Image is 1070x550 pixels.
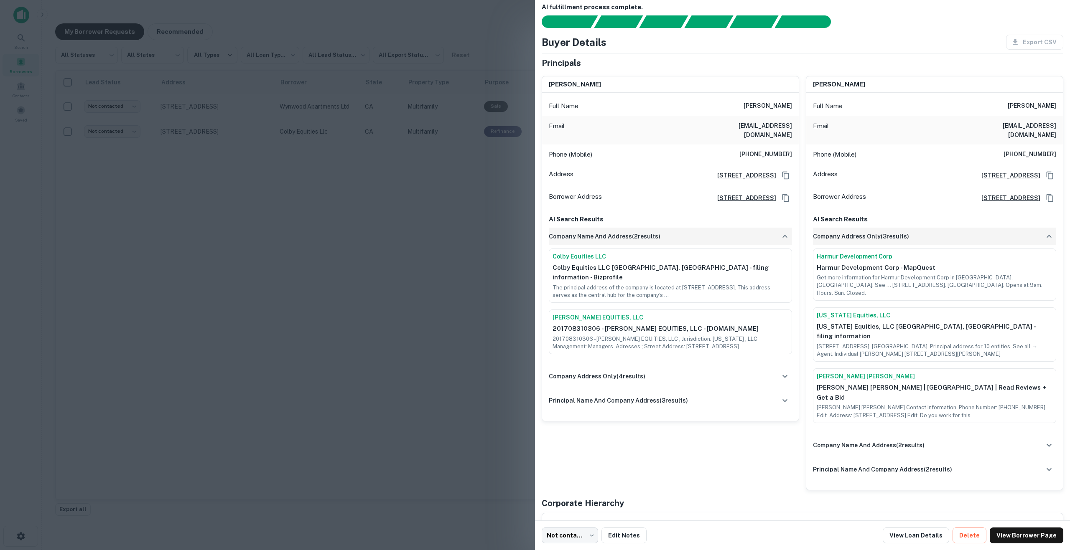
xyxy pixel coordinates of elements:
[594,15,643,28] div: Your request is received and processing...
[1004,150,1056,160] h6: [PHONE_NUMBER]
[739,150,792,160] h6: [PHONE_NUMBER]
[550,518,611,528] h6: colby equities llc
[549,169,573,182] p: Address
[1008,101,1056,111] h6: [PERSON_NAME]
[1028,483,1070,523] iframe: Chat Widget
[744,101,792,111] h6: [PERSON_NAME]
[549,192,602,204] p: Borrower Address
[542,57,581,69] h5: Principals
[817,343,1052,358] p: [STREET_ADDRESS]. [GEOGRAPHIC_DATA]. Principal address for 10 entities. See all →. Agent. Individ...
[813,232,909,241] h6: company address only ( 3 results)
[542,527,598,543] div: Not contacted
[711,171,776,180] a: [STREET_ADDRESS]
[549,372,645,381] h6: company address only ( 4 results)
[813,441,925,450] h6: company name and address ( 2 results)
[813,101,843,111] p: Full Name
[549,121,565,139] p: Email
[990,527,1063,543] a: View Borrower Page
[975,193,1040,203] a: [STREET_ADDRESS]
[817,274,1052,297] p: Get more information for Harmur Development Corp in [GEOGRAPHIC_DATA], [GEOGRAPHIC_DATA]. See ......
[553,324,788,334] p: 201708310306 - [PERSON_NAME] EQUITIES, LLC - [DOMAIN_NAME]
[601,527,647,543] button: Edit Notes
[1044,192,1056,204] button: Copy Address
[817,252,1052,261] a: Harmur Development Corp
[817,383,1052,402] p: [PERSON_NAME] [PERSON_NAME] | [GEOGRAPHIC_DATA] | Read Reviews + Get a Bid
[813,169,838,182] p: Address
[692,121,792,139] h6: [EMAIL_ADDRESS][DOMAIN_NAME]
[813,80,865,89] h6: [PERSON_NAME]
[780,192,792,204] button: Copy Address
[817,372,1052,381] a: [PERSON_NAME] [PERSON_NAME]
[813,121,829,139] p: Email
[953,527,986,543] button: Delete
[813,465,952,474] h6: principal name and company address ( 2 results)
[817,311,1052,320] a: [US_STATE] Equities, LLC
[775,15,841,28] div: AI fulfillment process complete.
[684,15,733,28] div: Principals found, AI now looking for contact information...
[956,121,1056,139] h6: [EMAIL_ADDRESS][DOMAIN_NAME]
[780,169,792,182] button: Copy Address
[817,404,1052,419] p: [PERSON_NAME] [PERSON_NAME] Contact Information. Phone Number: [PHONE_NUMBER] Edit. Address: [STR...
[729,15,778,28] div: Principals found, still searching for contact information. This may take time...
[817,263,1052,273] p: Harmur Development Corp - MapQuest
[549,396,688,405] h6: principal name and company address ( 3 results)
[542,497,624,509] h5: Corporate Hierarchy
[553,284,788,299] p: The principal address of the company is located at [STREET_ADDRESS]. This address serves as the c...
[542,3,1063,12] h6: AI fulfillment process complete.
[549,232,660,241] h6: company name and address ( 2 results)
[553,335,788,350] p: 201708310306 - [PERSON_NAME] EQUITIES, LLC ; Jurisdiction: [US_STATE] ; LLC Management: Managers....
[553,263,788,282] p: Colby Equities LLC [GEOGRAPHIC_DATA], [GEOGRAPHIC_DATA] - filing information - Bizprofile
[549,80,601,89] h6: [PERSON_NAME]
[549,101,578,111] p: Full Name
[813,150,856,160] p: Phone (Mobile)
[549,150,592,160] p: Phone (Mobile)
[553,313,788,322] a: [PERSON_NAME] EQUITIES, LLC
[817,322,1052,341] p: [US_STATE] Equities, LLC [GEOGRAPHIC_DATA], [GEOGRAPHIC_DATA] - filing information
[883,527,949,543] a: View Loan Details
[542,35,606,50] h4: Buyer Details
[549,214,792,224] p: AI Search Results
[975,171,1040,180] a: [STREET_ADDRESS]
[553,252,788,261] a: Colby Equities LLC
[813,214,1056,224] p: AI Search Results
[532,15,594,28] div: Sending borrower request to AI...
[1044,169,1056,182] button: Copy Address
[711,193,776,203] a: [STREET_ADDRESS]
[639,15,688,28] div: Documents found, AI parsing details...
[813,192,866,204] p: Borrower Address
